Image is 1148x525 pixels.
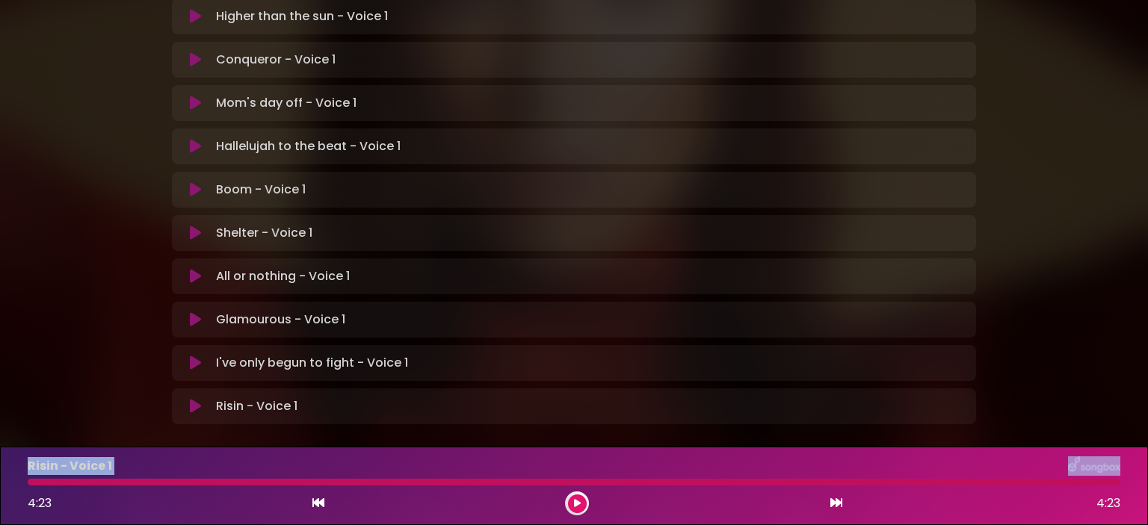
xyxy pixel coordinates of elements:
p: Risin - Voice 1 [216,397,297,415]
p: All or nothing - Voice 1 [216,267,350,285]
p: I've only begun to fight - Voice 1 [216,354,408,372]
img: songbox-logo-white.png [1068,456,1120,476]
p: Hallelujah to the beat - Voice 1 [216,137,401,155]
p: Glamourous - Voice 1 [216,311,345,329]
p: Conqueror - Voice 1 [216,51,336,69]
p: Boom - Voice 1 [216,181,306,199]
p: Shelter - Voice 1 [216,224,312,242]
p: Mom's day off - Voice 1 [216,94,357,112]
p: Risin - Voice 1 [28,457,112,475]
p: Higher than the sun - Voice 1 [216,7,388,25]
